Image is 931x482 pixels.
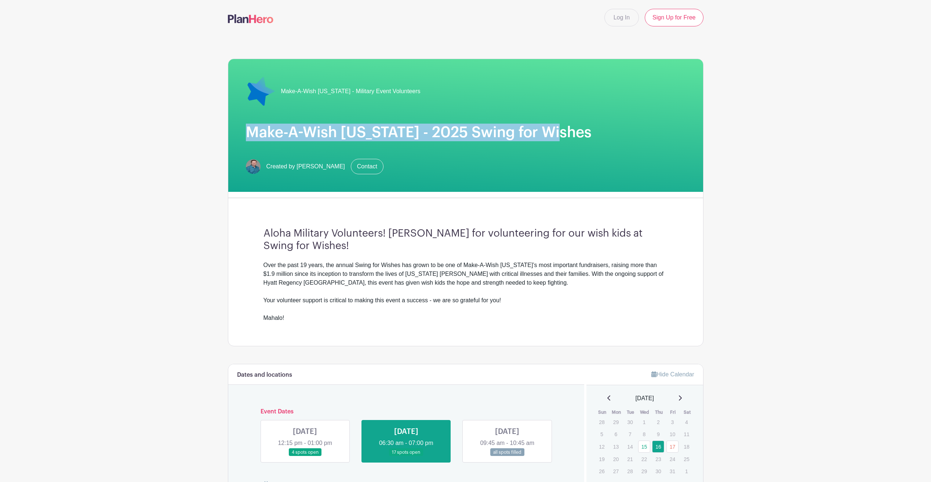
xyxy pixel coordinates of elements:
p: 30 [624,416,636,428]
p: 26 [596,465,608,477]
a: Sign Up for Free [645,9,703,26]
p: 28 [596,416,608,428]
p: 4 [680,416,692,428]
p: 29 [638,465,650,477]
p: 10 [666,428,679,440]
span: [DATE] [636,394,654,403]
p: 3 [666,416,679,428]
p: 8 [638,428,650,440]
p: 20 [610,453,622,465]
a: 17 [666,441,679,453]
p: 1 [638,416,650,428]
th: Fri [666,409,680,416]
p: 19 [596,453,608,465]
p: 13 [610,441,622,452]
p: 25 [680,453,692,465]
span: Make-A-Wish [US_STATE] - Military Event Volunteers [281,87,421,96]
img: will_phelps-312x214.jpg [246,159,261,174]
span: Created by [PERSON_NAME] [266,162,345,171]
img: 18-blue-star-png-image.png [246,77,275,106]
p: 28 [624,465,636,477]
a: 15 [638,441,650,453]
p: 27 [610,465,622,477]
p: 1 [680,465,692,477]
p: 23 [652,453,664,465]
h6: Event Dates [255,408,558,415]
th: Sat [680,409,694,416]
p: 11 [680,428,692,440]
p: 14 [624,441,636,452]
p: 9 [652,428,664,440]
p: 6 [610,428,622,440]
p: 18 [680,441,692,452]
th: Sun [595,409,610,416]
p: 12 [596,441,608,452]
th: Mon [610,409,624,416]
a: 16 [652,441,664,453]
h6: Dates and locations [237,372,292,379]
p: 22 [638,453,650,465]
th: Tue [623,409,638,416]
th: Thu [652,409,666,416]
th: Wed [638,409,652,416]
p: 29 [610,416,622,428]
p: 24 [666,453,679,465]
p: 2 [652,416,664,428]
h3: Aloha Military Volunteers! [PERSON_NAME] for volunteering for our wish kids at Swing for Wishes! [263,227,668,252]
p: 30 [652,465,664,477]
a: Log In [604,9,639,26]
p: 31 [666,465,679,477]
div: Over the past 19 years, the annual Swing for Wishes has grown to be one of Make-A-Wish [US_STATE]... [263,261,668,322]
p: 5 [596,428,608,440]
img: logo-507f7623f17ff9eddc593b1ce0a138ce2505c220e1c5a4e2b4648c50719b7d32.svg [228,14,273,23]
a: Contact [351,159,383,174]
h1: Make-A-Wish [US_STATE] - 2025 Swing for Wishes [246,124,685,141]
p: 7 [624,428,636,440]
p: 21 [624,453,636,465]
a: Hide Calendar [651,371,694,377]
